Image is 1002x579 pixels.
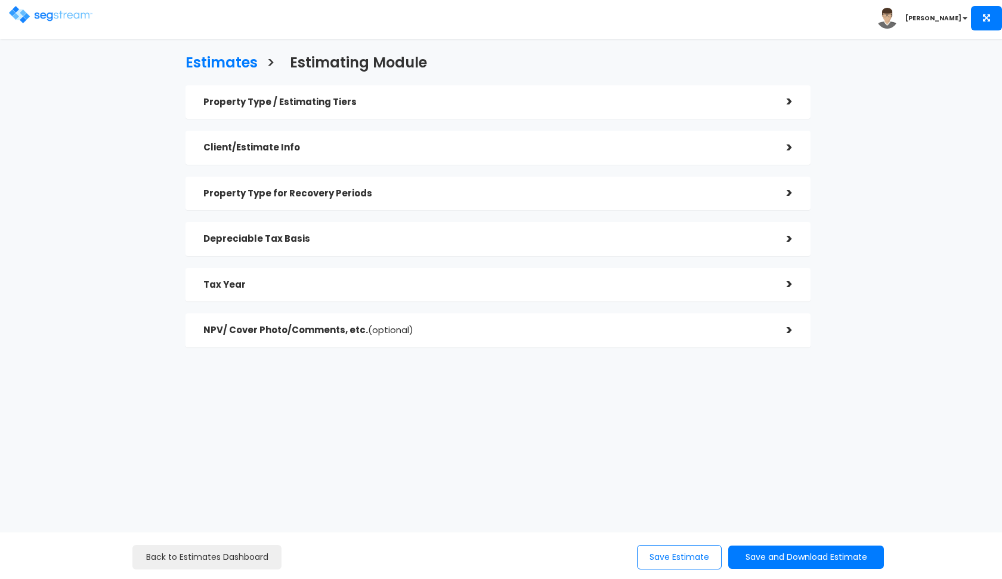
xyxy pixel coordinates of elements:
div: > [769,321,793,340]
h5: Client/Estimate Info [203,143,769,153]
h5: Property Type / Estimating Tiers [203,97,769,107]
a: Estimates [177,43,258,79]
div: > [769,230,793,248]
h3: Estimating Module [290,55,427,73]
h5: Tax Year [203,280,769,290]
button: Save and Download Estimate [728,546,884,569]
div: > [769,275,793,294]
h3: > [267,55,275,73]
a: Back to Estimates Dashboard [132,545,282,569]
h5: NPV/ Cover Photo/Comments, etc. [203,325,769,335]
div: > [769,93,793,111]
h3: Estimates [185,55,258,73]
a: Estimating Module [281,43,427,79]
div: > [769,138,793,157]
img: logo.png [9,6,92,23]
h5: Property Type for Recovery Periods [203,189,769,199]
img: avatar.png [877,8,898,29]
span: (optional) [368,324,413,336]
button: Save Estimate [637,545,722,569]
b: [PERSON_NAME] [905,14,961,23]
div: > [769,184,793,202]
h5: Depreciable Tax Basis [203,234,769,244]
